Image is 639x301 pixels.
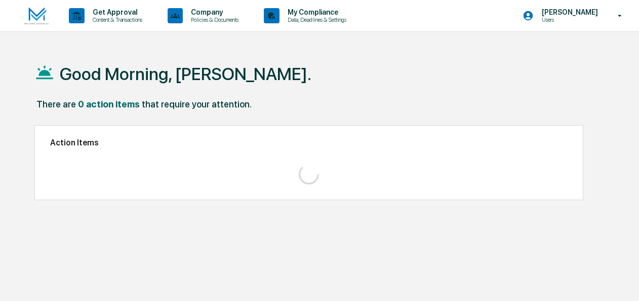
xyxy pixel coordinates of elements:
p: Content & Transactions [85,16,147,23]
p: Policies & Documents [183,16,244,23]
p: My Compliance [279,8,351,16]
h2: Action Items [50,138,568,147]
img: logo [24,7,49,25]
div: There are [36,99,76,109]
p: Company [183,8,244,16]
p: Get Approval [85,8,147,16]
div: that require your attention. [142,99,252,109]
p: Data, Deadlines & Settings [279,16,351,23]
p: [PERSON_NAME] [534,8,603,16]
h1: Good Morning, [PERSON_NAME]. [60,64,311,84]
p: Users [534,16,603,23]
div: 0 action items [78,99,140,109]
